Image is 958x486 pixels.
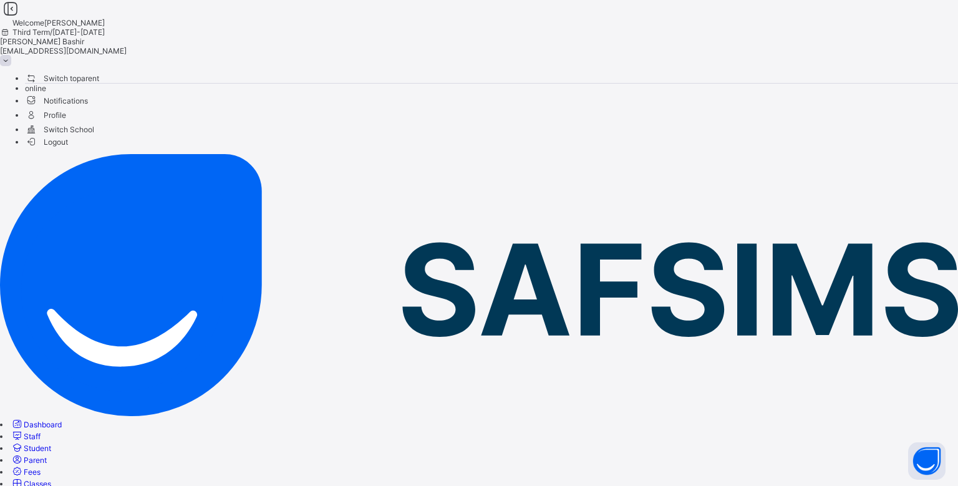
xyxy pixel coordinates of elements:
span: Profile [25,107,958,122]
span: Switch School [25,122,958,136]
span: Fees [24,467,41,477]
span: online [25,84,46,93]
button: Open asap [908,442,946,480]
span: Parent [24,455,47,465]
span: Student [24,444,51,453]
span: Dashboard [24,420,62,429]
a: Fees [11,467,41,477]
a: Dashboard [11,420,62,429]
a: Parent [11,455,47,465]
a: Staff [11,432,41,441]
span: Notifications [25,93,958,107]
li: dropdown-list-item-text-3 [25,93,958,107]
li: dropdown-list-item-text-5 [25,122,958,136]
span: Logout [25,135,68,148]
li: dropdown-list-item-text-4 [25,107,958,122]
a: Student [11,444,51,453]
li: dropdown-list-item-null-2 [25,84,958,93]
span: Staff [24,432,41,441]
li: dropdown-list-item-buttom-7 [25,136,958,147]
span: Welcome [PERSON_NAME] [12,18,105,27]
span: Switch to parent [25,72,99,85]
li: dropdown-list-item-name-0 [25,72,958,84]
